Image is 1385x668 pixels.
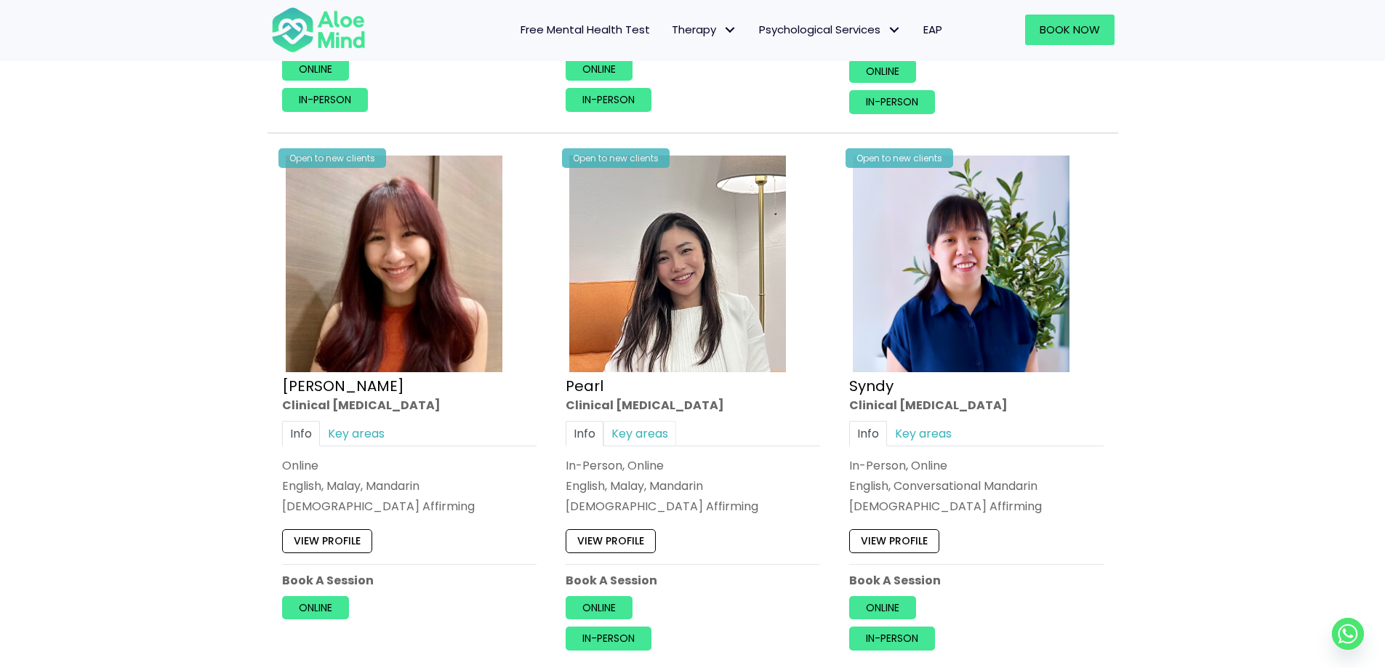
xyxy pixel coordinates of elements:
[286,156,502,372] img: Jean-300×300
[661,15,748,45] a: TherapyTherapy: submenu
[853,156,1069,372] img: Syndy
[282,88,368,111] a: In-person
[566,572,820,589] p: Book A Session
[282,457,537,474] div: Online
[849,421,887,446] a: Info
[282,478,537,494] p: English, Malay, Mandarin
[282,57,349,81] a: Online
[849,627,935,650] a: In-person
[849,529,939,552] a: View profile
[521,22,650,37] span: Free Mental Health Test
[282,498,537,515] div: [DEMOGRAPHIC_DATA] Affirming
[320,421,393,446] a: Key areas
[884,20,905,41] span: Psychological Services: submenu
[566,478,820,494] p: English, Malay, Mandarin
[720,20,741,41] span: Therapy: submenu
[282,596,349,619] a: Online
[282,375,404,395] a: [PERSON_NAME]
[278,148,386,168] div: Open to new clients
[282,529,372,552] a: View profile
[385,15,953,45] nav: Menu
[849,375,894,395] a: Syndy
[510,15,661,45] a: Free Mental Health Test
[912,15,953,45] a: EAP
[849,396,1104,413] div: Clinical [MEDICAL_DATA]
[566,88,651,111] a: In-person
[566,457,820,474] div: In-Person, Online
[282,421,320,446] a: Info
[566,596,633,619] a: Online
[849,60,916,83] a: Online
[562,148,670,168] div: Open to new clients
[569,156,786,372] img: Pearl photo
[849,572,1104,589] p: Book A Session
[566,396,820,413] div: Clinical [MEDICAL_DATA]
[1025,15,1115,45] a: Book Now
[282,572,537,589] p: Book A Session
[887,421,960,446] a: Key areas
[849,596,916,619] a: Online
[566,498,820,515] div: [DEMOGRAPHIC_DATA] Affirming
[672,22,737,37] span: Therapy
[923,22,942,37] span: EAP
[849,457,1104,474] div: In-Person, Online
[566,421,603,446] a: Info
[603,421,676,446] a: Key areas
[566,57,633,81] a: Online
[566,375,603,395] a: Pearl
[849,498,1104,515] div: [DEMOGRAPHIC_DATA] Affirming
[566,627,651,650] a: In-person
[282,396,537,413] div: Clinical [MEDICAL_DATA]
[849,478,1104,494] p: English, Conversational Mandarin
[748,15,912,45] a: Psychological ServicesPsychological Services: submenu
[1040,22,1100,37] span: Book Now
[271,6,366,54] img: Aloe mind Logo
[566,529,656,552] a: View profile
[759,22,902,37] span: Psychological Services
[849,91,935,114] a: In-person
[846,148,953,168] div: Open to new clients
[1332,618,1364,650] a: Whatsapp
